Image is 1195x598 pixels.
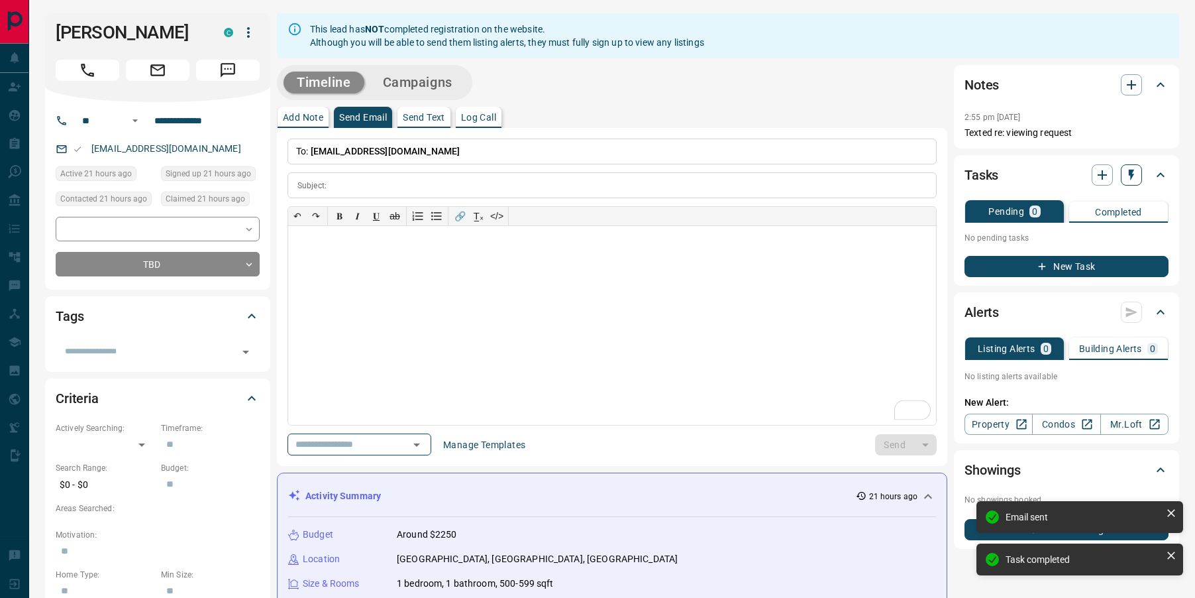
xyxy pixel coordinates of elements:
[56,166,154,185] div: Mon Aug 11 2025
[56,306,83,327] h2: Tags
[1006,554,1161,565] div: Task completed
[330,207,348,225] button: 𝐁
[427,207,446,225] button: Bullet list
[435,434,533,455] button: Manage Templates
[869,491,917,503] p: 21 hours ago
[1100,414,1169,435] a: Mr.Loft
[461,113,496,122] p: Log Call
[964,256,1169,277] button: New Task
[56,569,154,581] p: Home Type:
[1006,512,1161,522] div: Email sent
[403,113,445,122] p: Send Text
[56,529,260,541] p: Motivation:
[964,494,1169,506] p: No showings booked
[469,207,488,225] button: T̲ₓ
[964,454,1169,486] div: Showings
[73,145,82,154] svg: Email Valid
[56,252,260,276] div: TBD
[305,489,381,503] p: Activity Summary
[339,113,387,122] p: Send Email
[1079,344,1142,353] p: Building Alerts
[126,60,189,81] span: Email
[450,207,469,225] button: 🔗
[283,113,323,122] p: Add Note
[964,126,1169,140] p: Texted re: viewing request
[60,192,147,206] span: Contacted 21 hours ago
[1032,414,1100,435] a: Condos
[127,113,143,129] button: Open
[166,192,245,206] span: Claimed 21 hours ago
[988,207,1024,216] p: Pending
[964,414,1033,435] a: Property
[161,192,260,210] div: Mon Aug 11 2025
[91,143,241,154] a: [EMAIL_ADDRESS][DOMAIN_NAME]
[964,159,1169,191] div: Tasks
[56,474,154,496] p: $0 - $0
[307,207,325,225] button: ↷
[303,528,333,542] p: Budget
[370,72,466,93] button: Campaigns
[409,207,427,225] button: Numbered list
[303,552,340,566] p: Location
[284,72,364,93] button: Timeline
[236,343,255,361] button: Open
[964,296,1169,328] div: Alerts
[964,69,1169,101] div: Notes
[488,207,506,225] button: </>
[397,552,678,566] p: [GEOGRAPHIC_DATA], [GEOGRAPHIC_DATA], [GEOGRAPHIC_DATA]
[60,167,132,180] span: Active 21 hours ago
[161,569,260,581] p: Min Size:
[964,302,999,323] h2: Alerts
[56,383,260,414] div: Criteria
[964,113,1021,122] p: 2:55 pm [DATE]
[978,344,1035,353] p: Listing Alerts
[964,228,1169,248] p: No pending tasks
[1150,344,1155,353] p: 0
[224,28,233,37] div: condos.ca
[964,371,1169,383] p: No listing alerts available
[310,17,704,54] div: This lead has completed registration on the website. Although you will be able to send them listi...
[367,207,386,225] button: 𝐔
[397,528,457,542] p: Around $2250
[875,434,937,455] div: split button
[386,207,404,225] button: ab
[964,519,1169,540] button: New Showing
[964,164,998,186] h2: Tasks
[166,167,251,180] span: Signed up 21 hours ago
[161,166,260,185] div: Mon Aug 11 2025
[373,211,380,221] span: 𝐔
[303,577,360,591] p: Size & Rooms
[288,226,936,425] div: To enrich screen reader interactions, please activate Accessibility in Grammarly extension settings
[1043,344,1049,353] p: 0
[56,22,204,43] h1: [PERSON_NAME]
[397,577,554,591] p: 1 bedroom, 1 bathroom, 500-599 sqft
[161,422,260,434] p: Timeframe:
[56,388,99,409] h2: Criteria
[365,24,384,34] strong: NOT
[287,139,937,164] p: To:
[1032,207,1037,216] p: 0
[964,396,1169,410] p: New Alert:
[196,60,260,81] span: Message
[56,192,154,210] div: Mon Aug 11 2025
[407,436,426,454] button: Open
[390,211,400,221] s: ab
[348,207,367,225] button: 𝑰
[964,74,999,95] h2: Notes
[288,484,936,508] div: Activity Summary21 hours ago
[56,300,260,332] div: Tags
[964,459,1021,481] h2: Showings
[56,422,154,434] p: Actively Searching:
[288,207,307,225] button: ↶
[1095,208,1142,217] p: Completed
[297,180,327,192] p: Subject:
[311,146,460,156] span: [EMAIL_ADDRESS][DOMAIN_NAME]
[56,462,154,474] p: Search Range:
[56,60,119,81] span: Call
[56,503,260,514] p: Areas Searched:
[161,462,260,474] p: Budget:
